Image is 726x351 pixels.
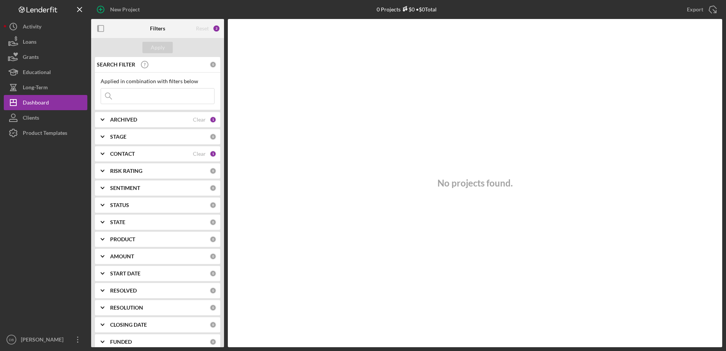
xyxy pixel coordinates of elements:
[210,338,216,345] div: 0
[210,219,216,226] div: 0
[213,25,220,32] div: 2
[210,202,216,209] div: 0
[23,95,49,112] div: Dashboard
[19,332,68,349] div: [PERSON_NAME]
[23,19,41,36] div: Activity
[101,78,215,84] div: Applied in combination with filters below
[210,133,216,140] div: 0
[4,49,87,65] button: Grants
[110,117,137,123] b: ARCHIVED
[4,19,87,34] button: Activity
[210,116,216,123] div: 1
[110,236,135,242] b: PRODUCT
[4,95,87,110] button: Dashboard
[110,168,142,174] b: RISK RATING
[210,61,216,68] div: 0
[401,6,415,13] div: $0
[679,2,722,17] button: Export
[23,65,51,82] div: Educational
[210,270,216,277] div: 0
[9,338,14,342] text: DB
[210,253,216,260] div: 0
[377,6,437,13] div: 0 Projects • $0 Total
[4,65,87,80] button: Educational
[110,202,129,208] b: STATUS
[110,2,140,17] div: New Project
[110,151,135,157] b: CONTACT
[196,25,209,32] div: Reset
[110,305,143,311] b: RESOLUTION
[210,150,216,157] div: 1
[110,185,140,191] b: SENTIMENT
[23,80,48,97] div: Long-Term
[4,110,87,125] button: Clients
[210,185,216,191] div: 0
[151,42,165,53] div: Apply
[210,304,216,311] div: 0
[23,49,39,66] div: Grants
[91,2,147,17] button: New Project
[4,125,87,141] button: Product Templates
[687,2,703,17] div: Export
[150,25,165,32] b: Filters
[23,125,67,142] div: Product Templates
[97,62,135,68] b: SEARCH FILTER
[4,34,87,49] button: Loans
[210,168,216,174] div: 0
[23,34,36,51] div: Loans
[210,321,216,328] div: 0
[110,219,125,225] b: STATE
[210,287,216,294] div: 0
[193,151,206,157] div: Clear
[210,236,216,243] div: 0
[110,270,140,277] b: START DATE
[4,332,87,347] button: DB[PERSON_NAME]
[4,80,87,95] button: Long-Term
[110,339,132,345] b: FUNDED
[437,178,513,188] h3: No projects found.
[193,117,206,123] div: Clear
[110,134,126,140] b: STAGE
[110,288,137,294] b: RESOLVED
[142,42,173,53] button: Apply
[110,253,134,259] b: AMOUNT
[23,110,39,127] div: Clients
[110,322,147,328] b: CLOSING DATE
